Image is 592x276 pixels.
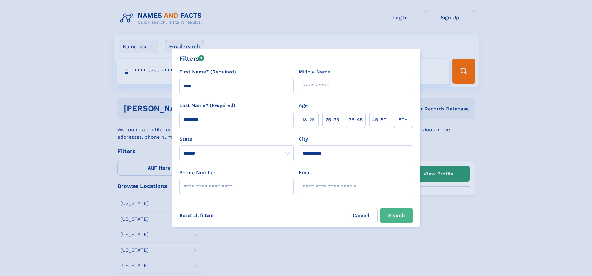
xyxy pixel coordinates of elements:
[179,68,236,76] label: First Name* (Required)
[349,116,363,124] span: 35‑45
[299,102,308,109] label: Age
[179,102,235,109] label: Last Name* (Required)
[325,116,339,124] span: 25‑35
[372,116,387,124] span: 45‑60
[380,208,413,223] button: Search
[299,169,312,176] label: Email
[176,208,218,223] label: Reset all filters
[299,135,308,143] label: City
[179,135,294,143] label: State
[398,116,408,124] span: 60+
[179,169,216,176] label: Phone Number
[345,208,378,223] label: Cancel
[299,68,330,76] label: Middle Name
[179,54,204,63] div: Filters
[302,116,315,124] span: 18‑25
